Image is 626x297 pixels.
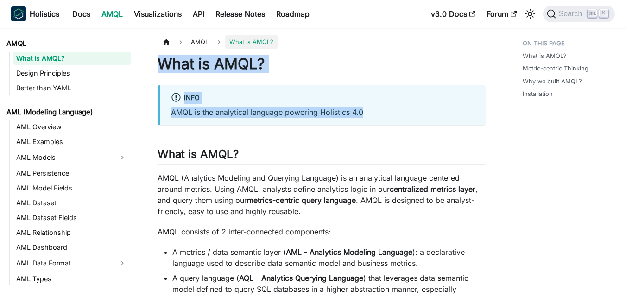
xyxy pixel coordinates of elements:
span: AMQL [186,35,213,49]
a: Why we built AMQL? [523,77,582,86]
a: Installation [523,89,553,98]
h2: What is AMQL? [158,147,486,165]
strong: AQL - Analytics Querying Language [239,273,363,283]
img: Holistics [11,6,26,21]
a: Design Principles [13,67,131,80]
kbd: K [599,9,608,18]
button: Expand sidebar category 'AML Data Format' [114,256,131,271]
a: Better than YAML [13,82,131,95]
a: AML Types [13,272,131,285]
h1: What is AMQL? [158,55,486,73]
a: Docs [67,6,96,21]
strong: metrics-centric query language [247,196,356,205]
a: AML Models [13,150,114,165]
a: AML Dashboard [13,241,131,254]
a: AML Dataset [13,196,131,209]
button: Expand sidebar category 'AML Models' [114,150,131,165]
a: AML (Modeling Language) [4,106,131,119]
li: A metrics / data semantic layer ( ): a declarative language used to describe data semantic model ... [172,246,486,269]
a: HolisticsHolistics [11,6,59,21]
div: info [171,92,474,104]
a: Release Notes [210,6,271,21]
strong: centralized metrics layer [390,184,475,194]
a: AMQL [4,37,131,50]
nav: Breadcrumbs [158,35,486,49]
a: AML Overview [13,120,131,133]
a: What is AMQL? [523,51,567,60]
a: AML Model Fields [13,182,131,195]
a: Home page [158,35,175,49]
span: What is AMQL? [225,35,278,49]
b: Holistics [30,8,59,19]
button: Switch between dark and light mode (currently light mode) [523,6,537,21]
span: Search [556,10,588,18]
a: Visualizations [128,6,187,21]
strong: AML - Analytics Modeling Language [286,247,412,257]
p: AMQL consists of 2 inter-connected components: [158,226,486,237]
a: Roadmap [271,6,315,21]
a: AML Data Format [13,256,114,271]
a: What is AMQL? [13,52,131,65]
a: v3.0 Docs [425,6,481,21]
a: AML Relationship [13,226,131,239]
a: Metric-centric Thinking [523,64,588,73]
a: AML Examples [13,135,131,148]
a: API [187,6,210,21]
p: AMQL is the analytical language powering Holistics 4.0 [171,107,474,118]
button: Search (Ctrl+K) [543,6,615,22]
a: AMQL [96,6,128,21]
a: AML Persistence [13,167,131,180]
a: Forum [481,6,522,21]
a: AML Dataset Fields [13,211,131,224]
p: AMQL (Analytics Modeling and Querying Language) is an analytical language centered around metrics... [158,172,486,217]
